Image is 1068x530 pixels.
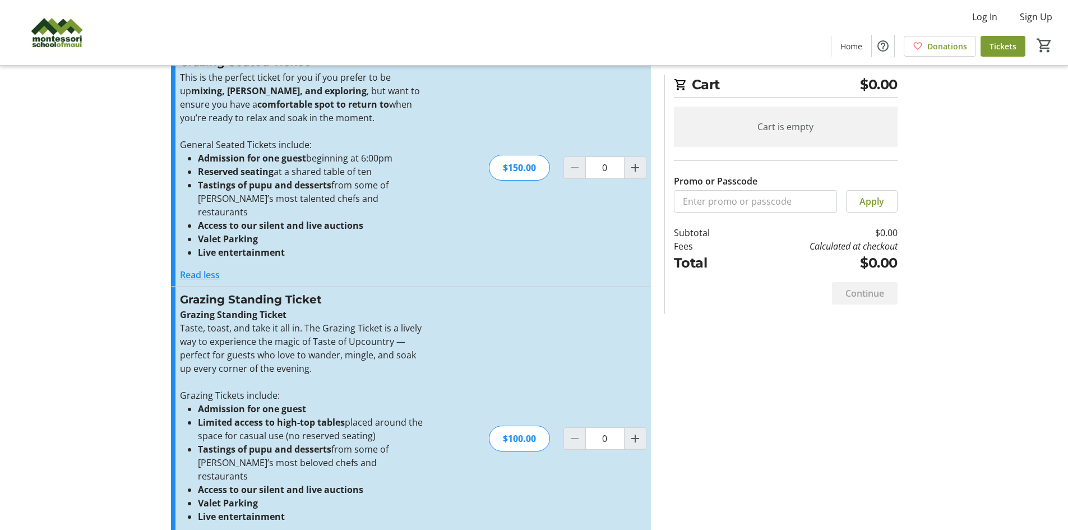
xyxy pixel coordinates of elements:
[738,226,897,239] td: $0.00
[972,10,997,24] span: Log In
[625,428,646,449] button: Increment by one
[191,85,367,97] strong: mixing, [PERSON_NAME], and exploring
[1011,8,1061,26] button: Sign Up
[198,510,285,523] strong: Live entertainment
[625,157,646,178] button: Increment by one
[674,174,757,188] label: Promo or Passcode
[738,239,897,253] td: Calculated at checkout
[831,36,871,57] a: Home
[198,179,331,191] strong: Tastings of pupu and desserts
[198,219,363,232] strong: Access to our silent and live auctions
[840,40,862,52] span: Home
[674,190,837,213] input: Enter promo or passcode
[180,268,220,282] button: Read less
[860,75,898,95] span: $0.00
[198,403,306,415] strong: Admission for one guest
[585,156,625,179] input: Grazing Seated Ticket Quantity
[872,35,894,57] button: Help
[990,40,1016,52] span: Tickets
[674,239,739,253] td: Fees
[981,36,1025,57] a: Tickets
[198,443,425,483] li: from some of [PERSON_NAME]’s most beloved chefs and restaurants
[198,497,258,509] strong: Valet Parking
[198,246,285,259] strong: Live entertainment
[180,71,425,125] p: This is the perfect ticket for you if you prefer to be up , but want to ensure you have a when yo...
[738,253,897,273] td: $0.00
[198,416,345,428] strong: Limited access to high-top tables
[904,36,976,57] a: Donations
[674,75,898,98] h2: Cart
[1034,35,1055,56] button: Cart
[198,178,425,219] li: from some of [PERSON_NAME]’s most talented chefs and restaurants
[180,291,425,308] h3: Grazing Standing Ticket
[198,233,258,245] strong: Valet Parking
[674,226,739,239] td: Subtotal
[963,8,1006,26] button: Log In
[7,4,107,61] img: Montessori School of Maui's Logo
[198,165,274,178] strong: Reserved seating
[489,155,550,181] div: $150.00
[180,308,286,321] strong: Grazing Standing Ticket
[198,443,331,455] strong: Tastings of pupu and desserts
[180,138,425,151] p: General Seated Tickets include:
[927,40,967,52] span: Donations
[198,151,425,165] li: beginning at 6:00pm
[859,195,884,208] span: Apply
[198,483,363,496] strong: Access to our silent and live auctions
[674,107,898,147] div: Cart is empty
[846,190,898,213] button: Apply
[257,98,389,110] strong: comfortable spot to return to
[198,152,306,164] strong: Admission for one guest
[198,416,425,443] li: placed around the space for casual use (no reserved seating)
[585,427,625,450] input: Grazing Standing Ticket Quantity
[180,389,425,402] p: Grazing Tickets include:
[674,253,739,273] td: Total
[489,426,550,451] div: $100.00
[198,165,425,178] li: at a shared table of ten
[180,321,425,375] p: Taste, toast, and take it all in. The Grazing Ticket is a lively way to experience the magic of T...
[1020,10,1052,24] span: Sign Up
